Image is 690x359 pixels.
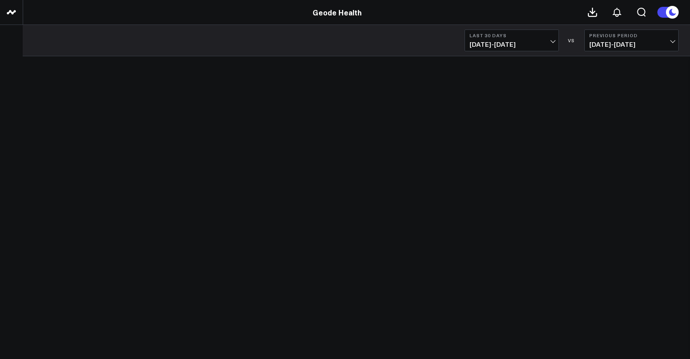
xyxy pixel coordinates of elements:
[563,38,580,43] div: VS
[589,41,674,48] span: [DATE] - [DATE]
[584,30,679,51] button: Previous Period[DATE]-[DATE]
[470,33,554,38] b: Last 30 Days
[470,41,554,48] span: [DATE] - [DATE]
[313,7,362,17] a: Geode Health
[589,33,674,38] b: Previous Period
[465,30,559,51] button: Last 30 Days[DATE]-[DATE]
